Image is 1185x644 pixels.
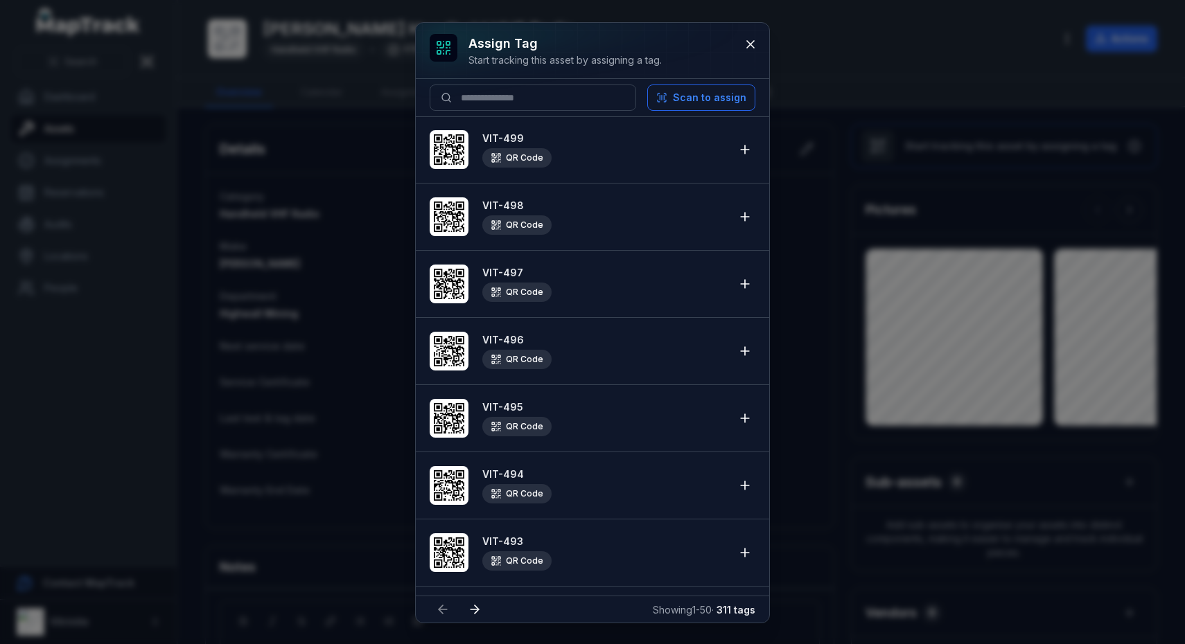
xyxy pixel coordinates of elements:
div: QR Code [482,350,552,369]
button: Scan to assign [647,84,755,111]
div: QR Code [482,148,552,168]
div: QR Code [482,283,552,302]
strong: VIT-498 [482,199,726,213]
h3: Assign tag [468,34,662,53]
strong: VIT-494 [482,467,726,481]
strong: VIT-496 [482,333,726,347]
strong: VIT-497 [482,266,726,280]
div: QR Code [482,551,552,571]
span: Showing 1 - 50 · [653,604,755,616]
div: QR Code [482,417,552,436]
strong: VIT-499 [482,132,726,145]
strong: 311 tags [717,604,755,616]
div: QR Code [482,215,552,235]
strong: VIT-495 [482,400,726,414]
div: Start tracking this asset by assigning a tag. [468,53,662,67]
div: QR Code [482,484,552,503]
strong: VIT-493 [482,535,726,548]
